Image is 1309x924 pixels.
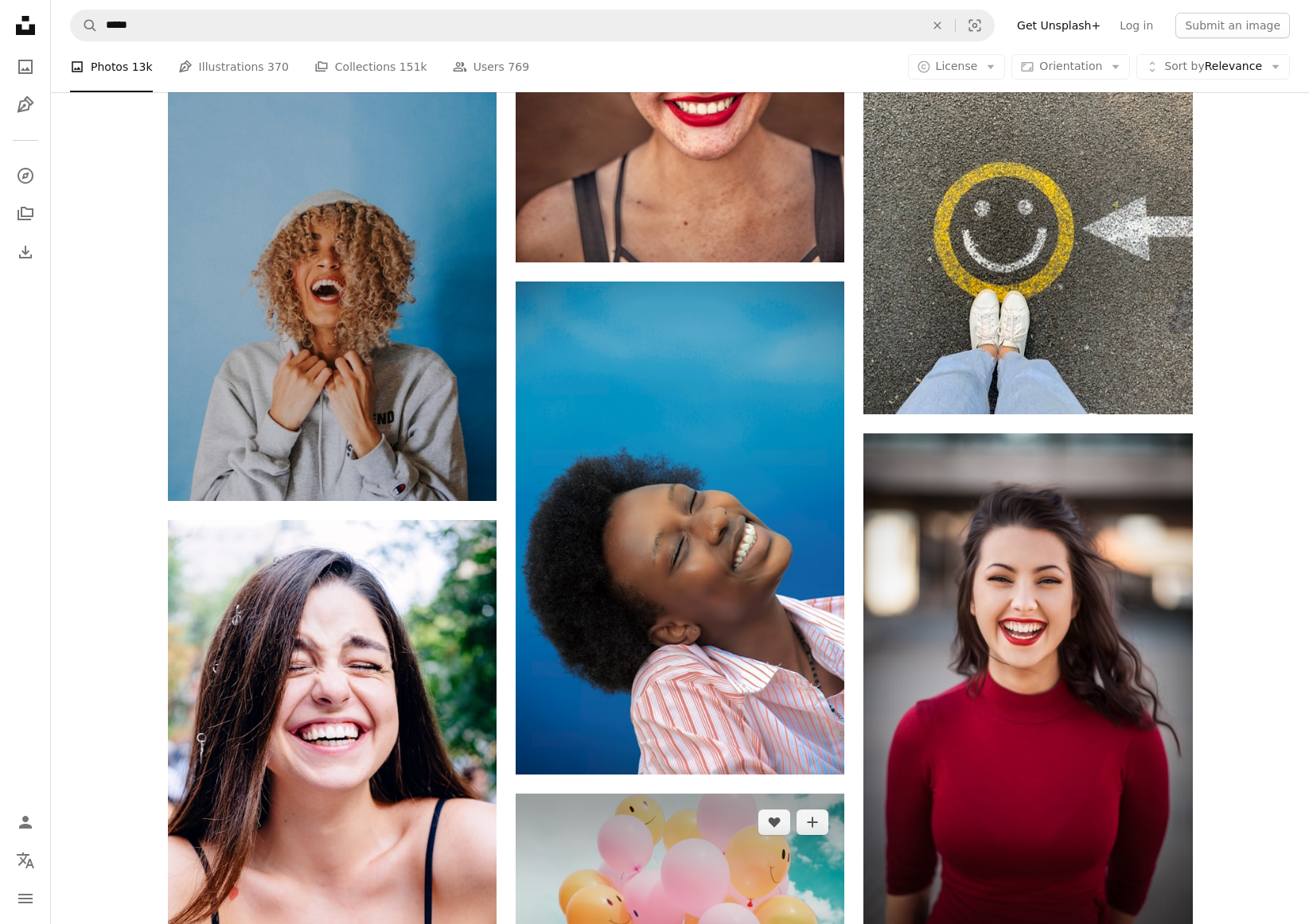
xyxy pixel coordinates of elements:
button: Orientation [1011,54,1130,80]
a: person in white shoes standing on gray concrete road [863,187,1192,201]
button: Add to Collection [797,809,828,835]
button: Menu [10,883,41,914]
button: Language [10,844,41,876]
button: Sort byRelevance [1136,54,1290,80]
a: Home — Unsplash [10,10,41,45]
a: Users 769 [453,41,529,92]
button: Clear [920,10,955,41]
a: low-angle photo of pink and orange balloons [516,895,844,910]
span: Relevance [1164,59,1262,75]
a: Download History [10,236,41,268]
img: smiling girl in pink and white stripe shirt [516,281,844,775]
button: Search Unsplash [71,10,98,41]
a: Photos [10,51,41,83]
span: 370 [267,58,289,76]
a: closeup photography of woman smiling [863,672,1192,686]
span: License [936,60,978,72]
span: 151k [399,58,427,76]
a: smiling girl in pink and white stripe shirt [516,520,844,534]
a: Get Unsplash+ [1007,13,1110,38]
a: woman in black spaghetti strap top smiling [168,759,497,773]
button: Like [758,809,790,835]
span: 769 [508,58,529,76]
a: smiling woman wearing gray hoodie [168,247,497,261]
span: Sort by [1164,60,1204,72]
a: Illustrations [10,89,41,121]
a: Explore [10,160,41,192]
a: Collections [10,198,41,230]
button: Submit an image [1175,13,1290,38]
a: Illustrations 370 [178,41,289,92]
button: Visual search [956,10,994,41]
button: License [908,54,1006,80]
a: Log in [1110,13,1163,38]
form: Find visuals sitewide [70,10,995,41]
span: Orientation [1039,60,1102,72]
a: Collections 151k [314,41,427,92]
img: smiling woman wearing gray hoodie [168,8,497,501]
a: Log in / Sign up [10,806,41,838]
